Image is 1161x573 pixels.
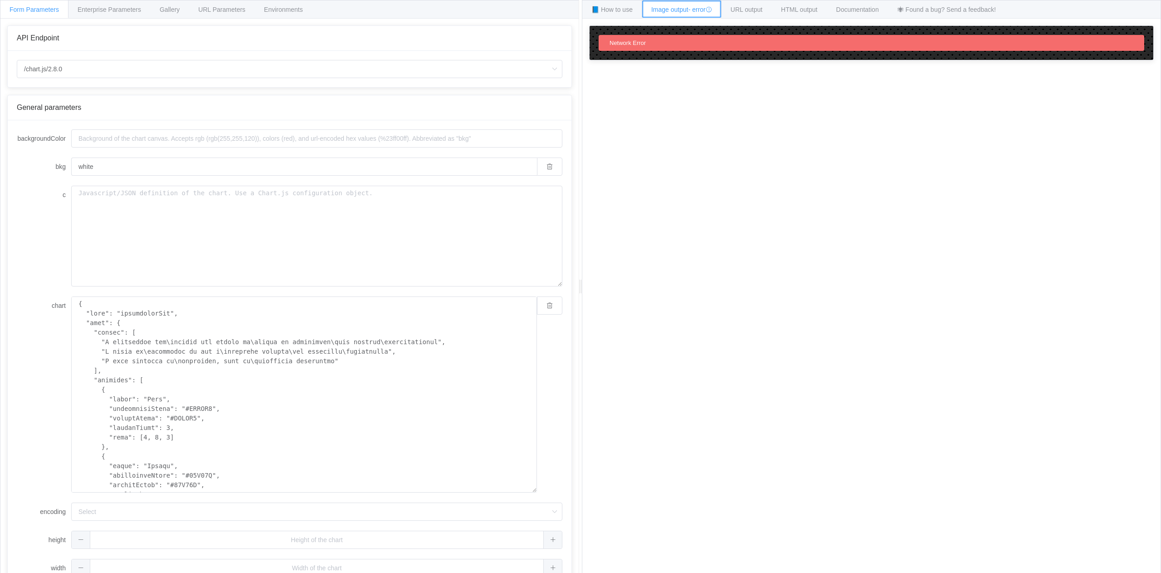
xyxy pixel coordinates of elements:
[160,6,180,13] span: Gallery
[71,503,562,521] input: Select
[71,158,537,176] input: Background of the chart canvas. Accepts rgb (rgb(255,255,120)), colors (red), and url-encoded hex...
[17,129,71,148] label: backgroundColor
[10,6,59,13] span: Form Parameters
[898,6,996,13] span: 🕷 Found a bug? Send a feedback!
[17,104,81,111] span: General parameters
[731,6,762,13] span: URL output
[610,40,646,46] span: Network Error
[591,6,633,13] span: 📘 How to use
[651,6,712,13] span: Image output
[17,503,71,521] label: encoding
[264,6,303,13] span: Environments
[17,34,59,42] span: API Endpoint
[71,129,562,148] input: Background of the chart canvas. Accepts rgb (rgb(255,255,120)), colors (red), and url-encoded hex...
[71,531,562,549] input: Height of the chart
[17,60,562,78] input: Select
[688,6,712,13] span: - error
[836,6,879,13] span: Documentation
[17,531,71,549] label: height
[17,186,71,204] label: c
[781,6,817,13] span: HTML output
[17,158,71,176] label: bkg
[198,6,245,13] span: URL Parameters
[17,296,71,315] label: chart
[78,6,141,13] span: Enterprise Parameters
